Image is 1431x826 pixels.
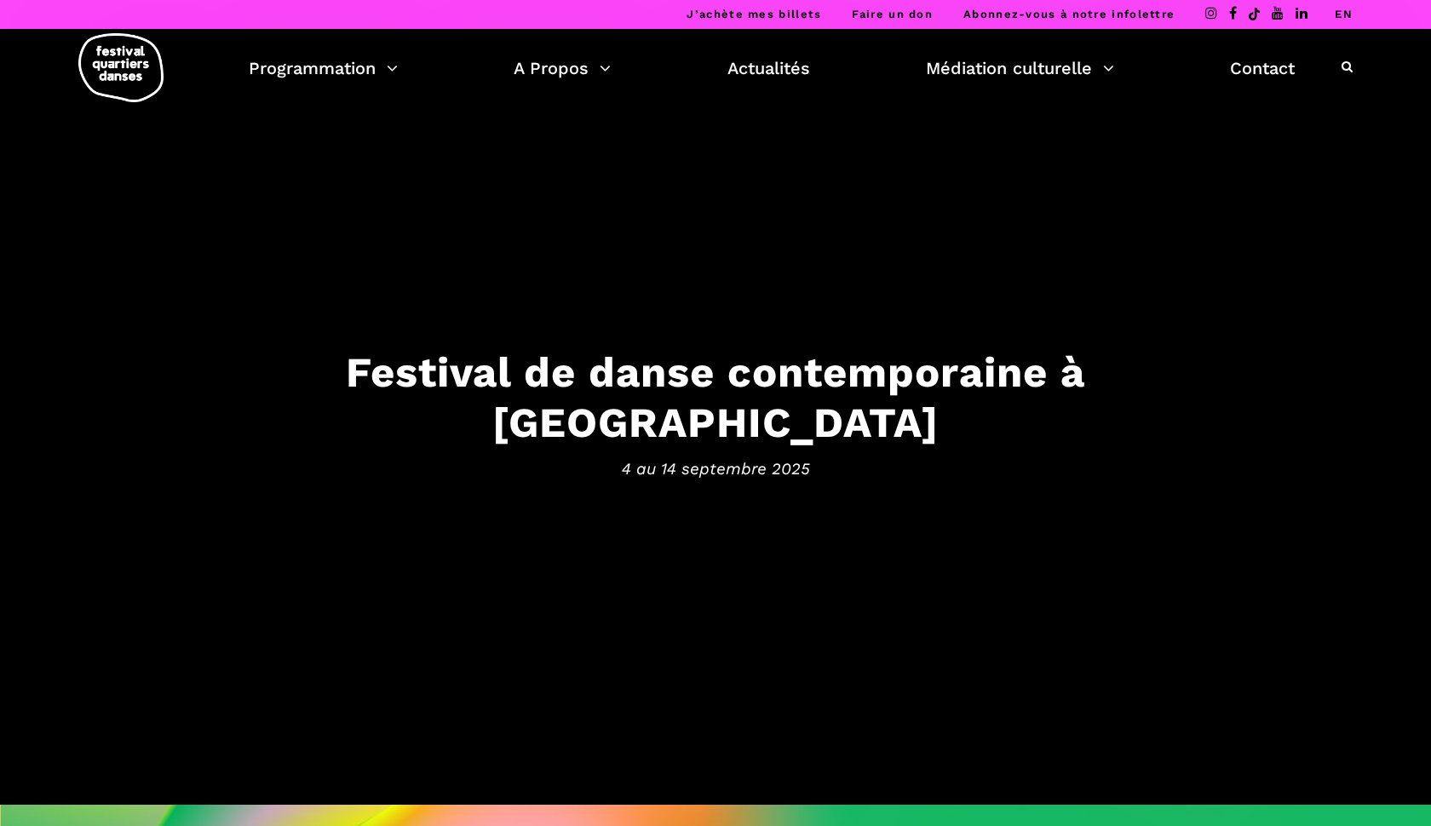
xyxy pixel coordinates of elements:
a: Faire un don [852,8,933,20]
a: Abonnez-vous à notre infolettre [963,8,1175,20]
a: EN [1335,8,1353,20]
h3: Festival de danse contemporaine à [GEOGRAPHIC_DATA] [187,347,1244,448]
span: 4 au 14 septembre 2025 [187,456,1244,481]
a: A Propos [514,54,611,83]
a: Contact [1230,54,1295,83]
a: Médiation culturelle [926,54,1114,83]
a: J’achète mes billets [687,8,821,20]
img: logo-fqd-med [78,33,164,102]
a: Programmation [249,54,398,83]
a: Actualités [727,54,810,83]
